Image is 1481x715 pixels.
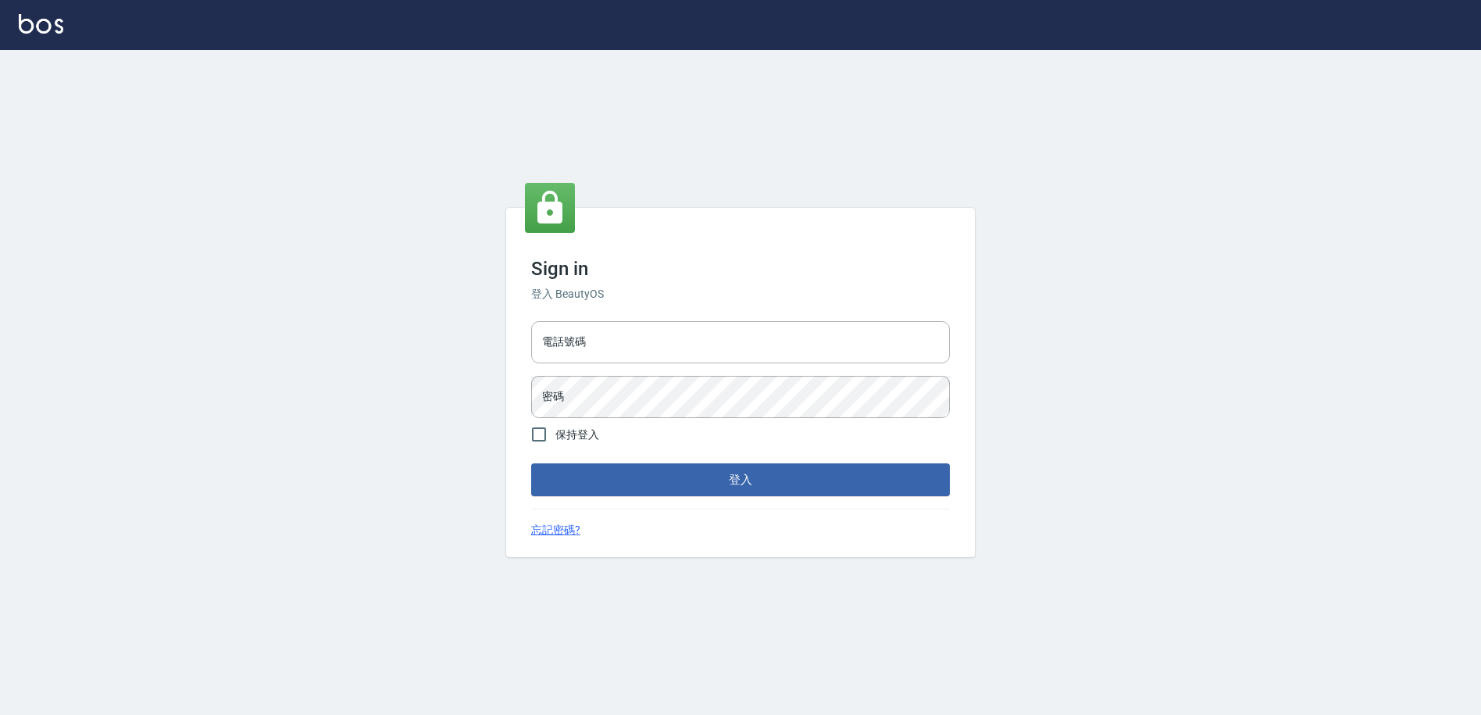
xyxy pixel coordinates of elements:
button: 登入 [531,463,950,496]
a: 忘記密碼? [531,522,580,538]
h6: 登入 BeautyOS [531,286,950,302]
h3: Sign in [531,258,950,280]
span: 保持登入 [555,427,599,443]
img: Logo [19,14,63,34]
